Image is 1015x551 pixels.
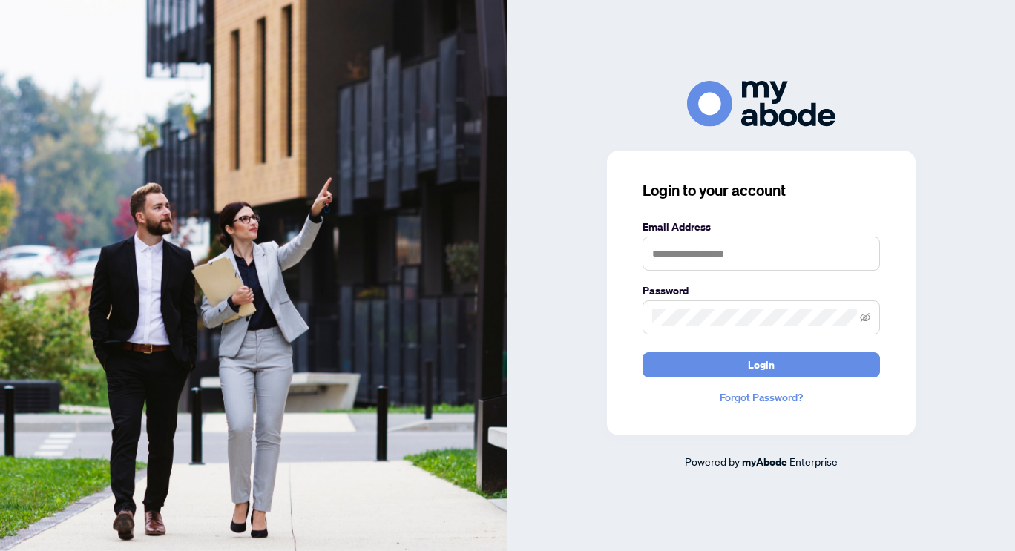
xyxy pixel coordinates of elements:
a: Forgot Password? [643,389,880,406]
label: Email Address [643,219,880,235]
img: ma-logo [687,81,835,126]
span: Login [748,353,775,377]
button: Login [643,352,880,377]
span: eye-invisible [860,312,870,323]
span: Enterprise [789,455,838,468]
a: myAbode [742,454,787,470]
span: Powered by [685,455,740,468]
label: Password [643,283,880,299]
h3: Login to your account [643,180,880,201]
